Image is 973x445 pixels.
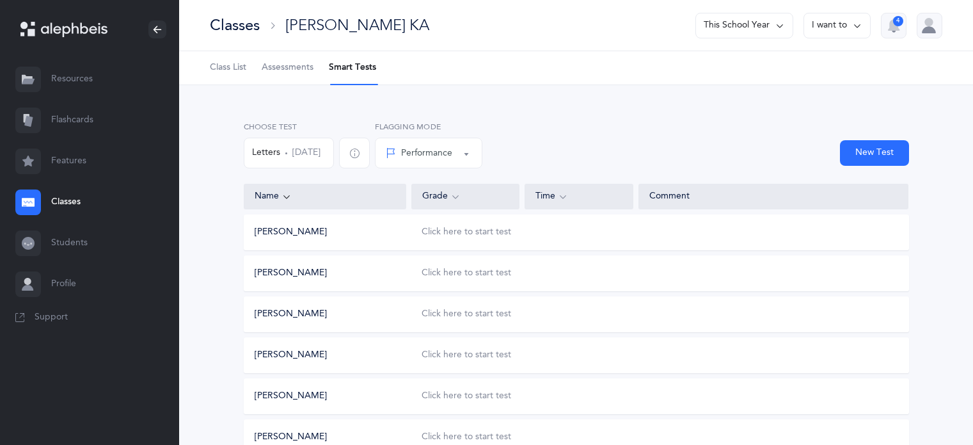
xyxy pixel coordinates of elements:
[422,390,511,403] div: Click here to start test
[375,138,482,168] button: Performance
[893,16,903,26] div: 4
[803,13,871,38] button: I want to
[695,13,793,38] button: This School Year
[210,15,260,36] div: Classes
[244,121,334,133] label: Choose Test
[422,267,511,280] div: Click here to start test
[386,147,452,160] div: Performance
[255,308,327,321] button: [PERSON_NAME]
[649,190,898,203] div: Comment
[840,140,909,166] button: New Test
[422,226,511,239] div: Click here to start test
[255,190,395,204] div: Name
[422,308,511,321] div: Click here to start test
[255,349,327,362] button: [PERSON_NAME]
[255,267,327,280] button: [PERSON_NAME]
[375,121,482,133] label: Flagging Mode
[255,390,327,403] button: [PERSON_NAME]
[422,431,511,444] div: Click here to start test
[35,311,68,324] span: Support
[255,226,327,239] button: [PERSON_NAME]
[422,190,509,204] div: Grade
[210,61,246,74] span: Class List
[422,349,511,362] div: Click here to start test
[535,190,622,204] div: Time
[244,138,334,168] button: Letters [DATE]
[252,147,280,159] span: Letters
[285,15,429,36] div: [PERSON_NAME] KA
[255,431,327,444] button: [PERSON_NAME]
[881,13,906,38] button: 4
[262,61,313,74] span: Assessments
